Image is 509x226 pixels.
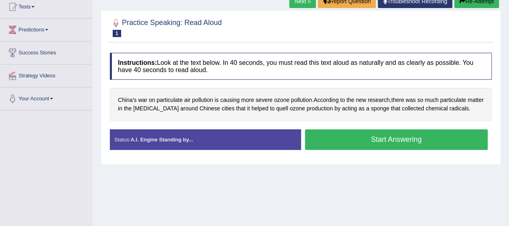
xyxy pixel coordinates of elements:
span: Click to see word definition [391,104,400,113]
span: Click to see word definition [368,96,389,104]
span: Click to see word definition [247,104,250,113]
button: Start Answering [305,129,488,150]
span: Click to see word definition [256,96,272,104]
span: 1 [113,30,121,37]
span: Click to see word definition [124,104,132,113]
b: Instructions: [118,59,157,66]
span: Click to see word definition [180,104,198,113]
span: Click to see word definition [356,96,366,104]
span: Click to see word definition [236,104,245,113]
a: Predictions [0,19,92,39]
span: Click to see word definition [426,104,448,113]
span: Click to see word definition [220,96,239,104]
span: Click to see word definition [138,96,147,104]
span: Click to see word definition [342,104,357,113]
a: Strategy Videos [0,64,92,85]
span: Click to see word definition [366,104,369,113]
span: Click to see word definition [346,96,354,104]
h4: Look at the text below. In 40 seconds, you must read this text aloud as naturally and as clearly ... [110,53,492,80]
span: Click to see word definition [291,96,312,104]
span: Click to see word definition [402,104,424,113]
span: Click to see word definition [417,96,423,104]
span: Click to see word definition [313,96,338,104]
div: Status: [110,129,301,150]
span: Click to see word definition [440,96,466,104]
a: Success Stories [0,41,92,62]
span: Click to see word definition [425,96,439,104]
span: Click to see word definition [307,104,333,113]
span: Click to see word definition [359,104,365,113]
span: Click to see word definition [149,96,155,104]
span: Click to see word definition [251,104,268,113]
span: Click to see word definition [133,104,179,113]
span: Click to see word definition [340,96,345,104]
span: Click to see word definition [274,96,289,104]
span: Click to see word definition [200,104,220,113]
span: Click to see word definition [449,104,469,113]
span: Click to see word definition [406,96,416,104]
span: Click to see word definition [241,96,254,104]
span: Click to see word definition [270,104,275,113]
span: Click to see word definition [290,104,305,113]
span: Click to see word definition [157,96,183,104]
span: Click to see word definition [371,104,389,113]
h2: Practice Speaking: Read Aloud [110,17,222,37]
span: Click to see word definition [192,96,213,104]
span: Click to see word definition [118,104,122,113]
div: . , . [110,88,492,120]
span: Click to see word definition [118,96,136,104]
strong: A.I. Engine Standing by... [130,137,193,143]
span: Click to see word definition [334,104,340,113]
span: Click to see word definition [184,96,191,104]
span: Click to see word definition [214,96,218,104]
span: Click to see word definition [276,104,288,113]
span: Click to see word definition [222,104,235,113]
span: Click to see word definition [468,96,484,104]
span: Click to see word definition [391,96,404,104]
a: Your Account [0,87,92,108]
